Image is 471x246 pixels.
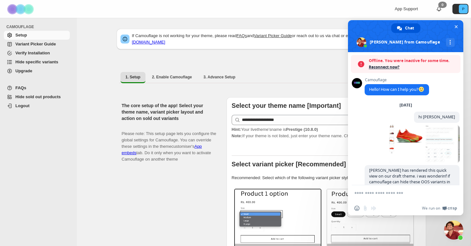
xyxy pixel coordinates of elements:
[369,58,457,64] span: Offline. You were inactive for some time.
[232,161,346,168] b: Select variant picker [Recommended]
[448,206,457,211] span: Crisp
[418,114,455,120] span: hi [PERSON_NAME]
[422,206,440,211] span: We run on
[6,24,72,29] span: CAMOUFLAGE
[15,33,27,37] span: Setup
[15,60,58,64] span: Hide specific variants
[4,49,70,58] a: Verify Installation
[444,220,463,240] div: Close chat
[15,85,26,90] span: FAQs
[327,189,413,244] img: Buttons / Swatches
[132,33,422,45] p: If Camouflage is not working for your theme, please read and or reach out to us via chat or email:
[365,78,429,82] span: Camouflage
[232,127,318,132] span: Your live theme's name is
[4,92,70,101] a: Hide sold out products
[15,68,32,73] span: Upgrade
[395,6,418,11] span: App Support
[446,38,455,47] div: More channels
[354,206,359,211] span: Insert an emoji
[4,58,70,67] a: Hide specific variants
[354,191,443,196] textarea: Compose your message...
[4,40,70,49] a: Variant Picker Guide
[122,102,216,122] h2: The core setup of the app! Select your theme name, variant picker layout and action on sold out v...
[4,31,70,40] a: Setup
[232,126,421,139] p: If your theme is not listed, just enter your theme name. Check to find your theme name.
[405,23,414,33] span: Chat
[232,133,242,138] strong: Note:
[5,0,37,18] img: Camouflage
[15,94,61,99] span: Hide sold out products
[122,124,216,163] p: Please note: This setup page lets you configure the global settings for Camouflage. You can overr...
[232,102,341,109] b: Select your theme name [Important]
[126,75,141,80] span: 1. Setup
[4,101,70,110] a: Logout
[15,103,29,108] span: Logout
[152,75,192,80] span: 2. Enable Camouflage
[369,168,450,190] span: [PERSON_NAME] has rendered this quick view on our draft theme. i was wonderinf if camouflage can ...
[436,6,442,12] a: 0
[452,4,468,14] button: Avatar with initials P
[369,87,425,92] span: Hello! How can I help you?
[4,83,70,92] a: FAQs
[453,23,459,30] span: Close chat
[203,75,235,80] span: 3. Advance Setup
[232,175,421,181] p: Recommended: Select which of the following variant picker styles match your theme.
[459,4,468,13] span: Avatar with initials P
[391,23,420,33] div: Chat
[15,42,56,46] span: Variant Picker Guide
[400,103,412,107] div: [DATE]
[369,64,457,70] span: Reconnect now?
[422,206,457,211] a: We run onCrisp
[4,67,70,75] a: Upgrade
[232,127,241,132] strong: Hint:
[438,2,447,8] div: 0
[235,189,321,244] img: Select / Dropdowns
[286,127,318,132] strong: Prestige (10.8.0)
[15,51,50,55] span: Verify Installation
[254,33,292,38] a: Variant Picker Guide
[236,33,247,38] a: FAQs
[462,7,464,11] text: P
